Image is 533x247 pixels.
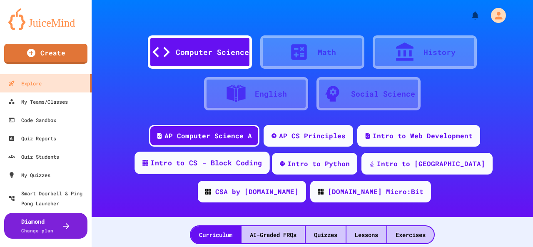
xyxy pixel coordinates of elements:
[4,44,87,64] a: Create
[318,47,336,58] div: Math
[255,88,287,100] div: English
[351,88,415,100] div: Social Science
[328,187,423,197] div: [DOMAIN_NAME] Micro:Bit
[346,226,386,243] div: Lessons
[21,217,53,235] div: Diamond
[215,187,299,197] div: CSA by [DOMAIN_NAME]
[242,226,305,243] div: AI-Graded FRQs
[4,213,87,239] button: DiamondChange plan
[423,47,456,58] div: History
[191,226,241,243] div: Curriculum
[8,8,83,30] img: logo-orange.svg
[8,170,50,180] div: My Quizzes
[176,47,249,58] div: Computer Science
[306,226,346,243] div: Quizzes
[318,189,324,195] img: CODE_logo_RGB.png
[150,158,262,168] div: Intro to CS - Block Coding
[164,131,252,141] div: AP Computer Science A
[455,8,482,22] div: My Notifications
[387,226,434,243] div: Exercises
[8,97,68,107] div: My Teams/Classes
[287,159,350,169] div: Intro to Python
[373,131,473,141] div: Intro to Web Development
[8,152,59,162] div: Quiz Students
[8,115,56,125] div: Code Sandbox
[205,189,211,195] img: CODE_logo_RGB.png
[8,78,42,88] div: Explore
[8,133,56,143] div: Quiz Reports
[482,6,508,25] div: My Account
[8,188,88,208] div: Smart Doorbell & Ping Pong Launcher
[21,227,53,234] span: Change plan
[377,159,485,169] div: Intro to [GEOGRAPHIC_DATA]
[279,131,346,141] div: AP CS Principles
